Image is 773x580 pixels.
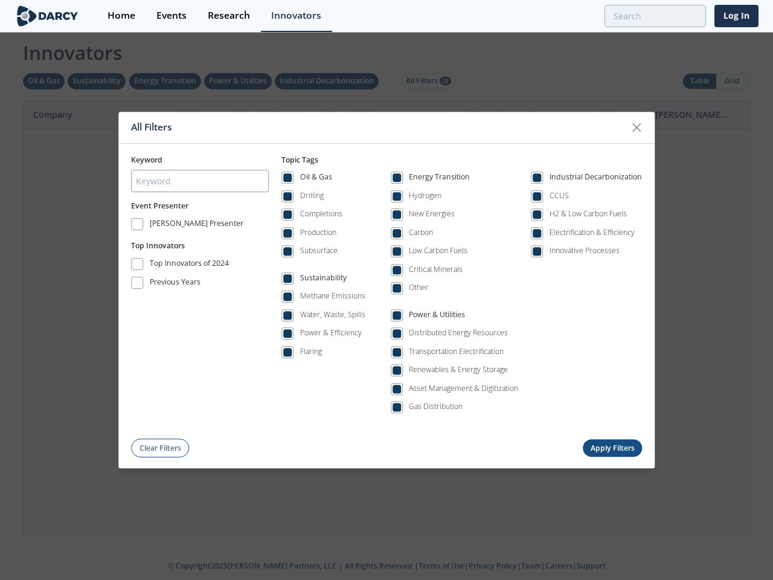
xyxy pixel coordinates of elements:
div: Subsurface [300,246,338,257]
input: Advanced Search [605,5,706,27]
div: Top Innovators of 2024 [150,258,229,272]
div: H2 & Low Carbon Fuels [550,209,627,220]
span: Keyword [131,155,162,165]
div: Critical Minerals [409,264,463,275]
div: CCUS [550,190,569,201]
div: Sustainability [300,272,347,287]
div: Power & Utilities [409,309,465,324]
div: Distributed Energy Resources [409,328,508,339]
div: Transportation Electrification [409,346,504,357]
img: logo-wide.svg [14,5,80,27]
div: Research [208,11,250,21]
div: Completions [300,209,342,220]
div: Innovators [271,11,321,21]
div: Production [300,227,336,238]
div: Power & Efficiency [300,328,362,339]
div: Oil & Gas [300,172,332,187]
button: Clear Filters [131,439,189,458]
div: Innovative Processes [550,246,620,257]
div: Electrification & Efficiency [550,227,635,238]
button: Event Presenter [131,201,188,211]
button: Apply Filters [583,440,642,457]
div: Gas Distribution [409,402,463,413]
button: Top Innovators [131,240,185,251]
div: Events [156,11,187,21]
div: All Filters [131,116,625,139]
div: Energy Transition [409,172,470,187]
div: Drilling [300,190,324,201]
div: Industrial Decarbonization [550,172,642,187]
input: Keyword [131,170,269,192]
div: Previous Years [150,277,200,291]
div: Carbon [409,227,433,238]
div: Methane Emissions [300,291,365,302]
div: Hydrogen [409,190,441,201]
div: Renewables & Energy Storage [409,365,508,376]
div: Water, Waste, Spills [300,309,365,320]
div: Low Carbon Fuels [409,246,467,257]
div: Flaring [300,346,322,357]
div: [PERSON_NAME] Presenter [150,218,243,233]
div: Asset Management & Digitization [409,383,518,394]
span: Topic Tags [281,155,318,165]
div: Other [409,283,428,294]
a: Log In [714,5,759,27]
div: New Energies [409,209,455,220]
div: Home [107,11,135,21]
